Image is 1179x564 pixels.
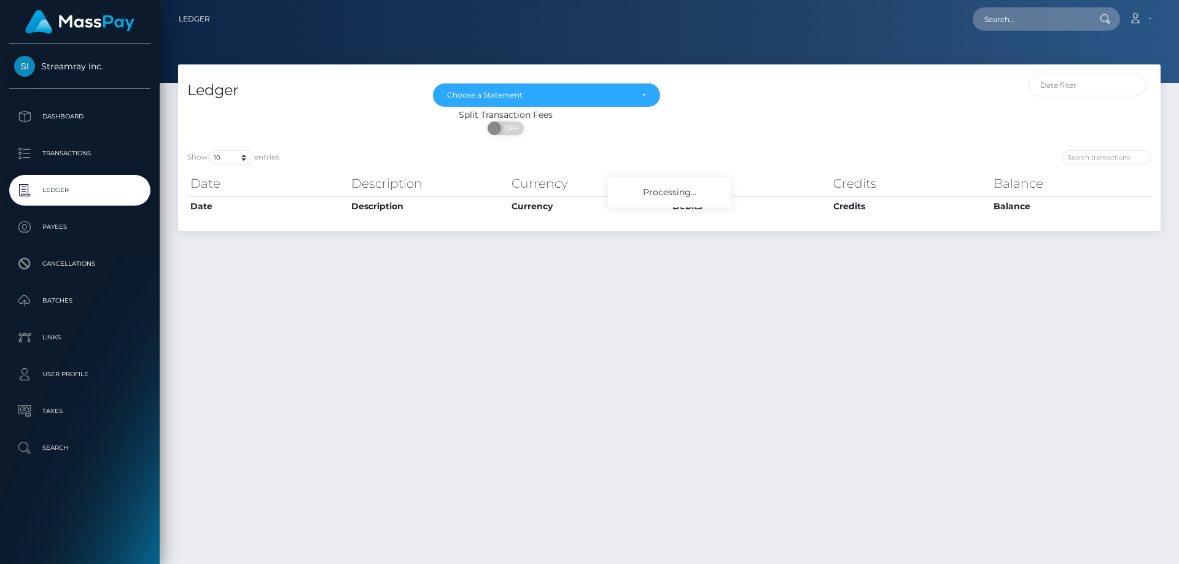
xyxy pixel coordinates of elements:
a: Cancellations [9,249,150,279]
th: Debits [669,171,830,196]
button: Choose a Statement [433,83,660,107]
a: Dashboard [9,101,150,132]
a: User Profile [9,359,150,390]
div: Split Transaction Fees [178,109,833,122]
p: Cancellations [14,255,146,273]
th: Currency [508,196,669,216]
a: Ledger [179,6,210,32]
select: Showentries [208,150,254,164]
input: Search transactions [1062,150,1151,164]
a: Payees [9,212,150,242]
input: Search... [973,7,1088,31]
th: Debits [669,196,830,216]
th: Date [187,171,348,196]
p: Transactions [14,144,146,163]
a: Search [9,433,150,463]
input: Date filter [1029,74,1147,96]
a: Ledger [9,175,150,206]
img: Streamray Inc. [14,56,35,77]
th: Description [348,196,509,216]
th: Credits [830,196,991,216]
th: Balance [990,196,1151,216]
span: Streamray Inc. [9,61,150,72]
th: Date [187,196,348,216]
a: Transactions [9,138,150,169]
th: Currency [508,171,669,196]
p: User Profile [14,365,146,384]
p: Search [14,439,146,457]
p: Links [14,328,146,347]
h4: Ledger [187,80,414,101]
th: Credits [830,171,991,196]
span: OFF [494,122,525,135]
img: MassPay Logo [25,10,134,34]
th: Description [348,171,509,196]
p: Ledger [14,181,146,199]
a: Taxes [9,396,150,427]
p: Dashboard [14,107,146,126]
div: Processing... [608,177,731,207]
div: Choose a Statement [447,90,632,100]
p: Taxes [14,402,146,420]
a: Batches [9,285,150,316]
a: Links [9,322,150,353]
p: Payees [14,218,146,236]
th: Balance [990,171,1151,196]
label: Show entries [187,150,279,164]
p: Batches [14,292,146,310]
